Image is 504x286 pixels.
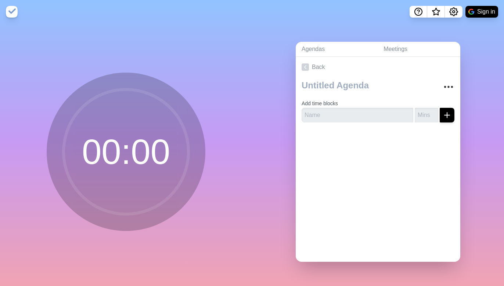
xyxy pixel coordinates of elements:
button: More [441,80,456,94]
label: Add time blocks [302,100,338,106]
a: Agendas [296,42,378,57]
button: What’s new [427,6,445,18]
a: Back [296,57,460,77]
input: Mins [415,108,438,122]
button: Settings [445,6,462,18]
button: Help [410,6,427,18]
a: Meetings [378,42,460,57]
input: Name [302,108,413,122]
img: timeblocks logo [6,6,18,18]
button: Sign in [465,6,498,18]
img: google logo [468,9,474,15]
